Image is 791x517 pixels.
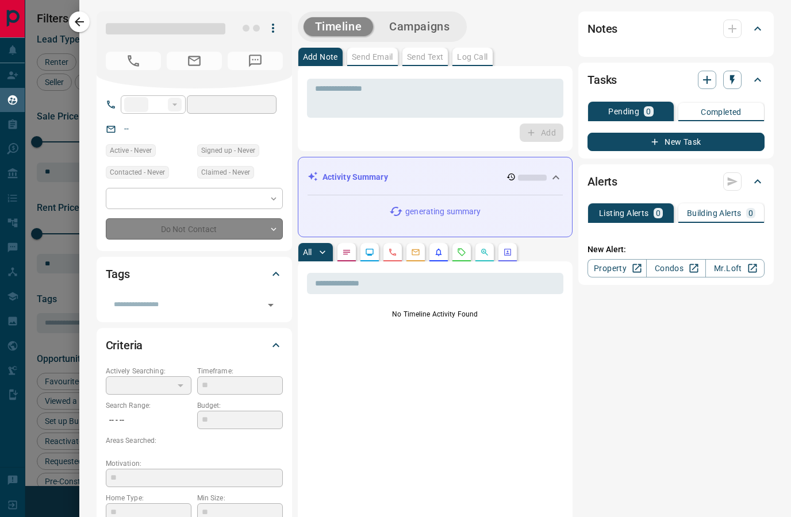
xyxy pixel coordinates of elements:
p: Add Note [303,53,338,61]
p: generating summary [405,206,481,218]
span: No Email [167,52,222,70]
p: All [303,248,312,256]
p: 0 [646,107,651,115]
h2: Notes [588,20,617,38]
div: Tags [106,260,283,288]
span: No Number [106,52,161,70]
a: Property [588,259,647,277]
span: No Number [228,52,283,70]
h2: Tags [106,265,130,283]
a: -- [124,124,129,133]
div: Do Not Contact [106,218,283,240]
svg: Lead Browsing Activity [365,248,374,257]
p: New Alert: [588,244,765,256]
span: Signed up - Never [201,145,255,156]
div: Notes [588,15,765,43]
p: Pending [608,107,639,115]
span: Active - Never [110,145,152,156]
button: Timeline [304,17,374,36]
p: -- - -- [106,411,191,430]
button: Campaigns [378,17,461,36]
svg: Requests [457,248,466,257]
a: Condos [646,259,705,277]
a: Mr.Loft [705,259,765,277]
p: Search Range: [106,400,191,411]
button: New Task [588,133,765,151]
svg: Emails [411,248,420,257]
p: 0 [748,209,753,217]
button: Open [263,297,279,313]
p: Budget: [197,400,283,411]
div: Alerts [588,168,765,195]
svg: Notes [342,248,351,257]
h2: Criteria [106,336,143,354]
svg: Opportunities [480,248,489,257]
p: Home Type: [106,493,191,503]
p: Motivation: [106,458,283,469]
p: Completed [701,108,742,116]
p: Timeframe: [197,366,283,376]
span: Contacted - Never [110,167,165,178]
p: Areas Searched: [106,435,283,446]
p: Min Size: [197,493,283,503]
span: Claimed - Never [201,167,250,178]
p: Building Alerts [687,209,742,217]
p: No Timeline Activity Found [307,309,563,319]
svg: Calls [388,248,397,257]
h2: Tasks [588,71,617,89]
div: Criteria [106,331,283,359]
p: 0 [656,209,661,217]
svg: Agent Actions [503,248,512,257]
svg: Listing Alerts [434,248,443,257]
div: Tasks [588,66,765,94]
p: Actively Searching: [106,366,191,376]
p: Activity Summary [322,171,388,183]
div: Activity Summary [308,167,563,188]
h2: Alerts [588,172,617,191]
p: Listing Alerts [599,209,649,217]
